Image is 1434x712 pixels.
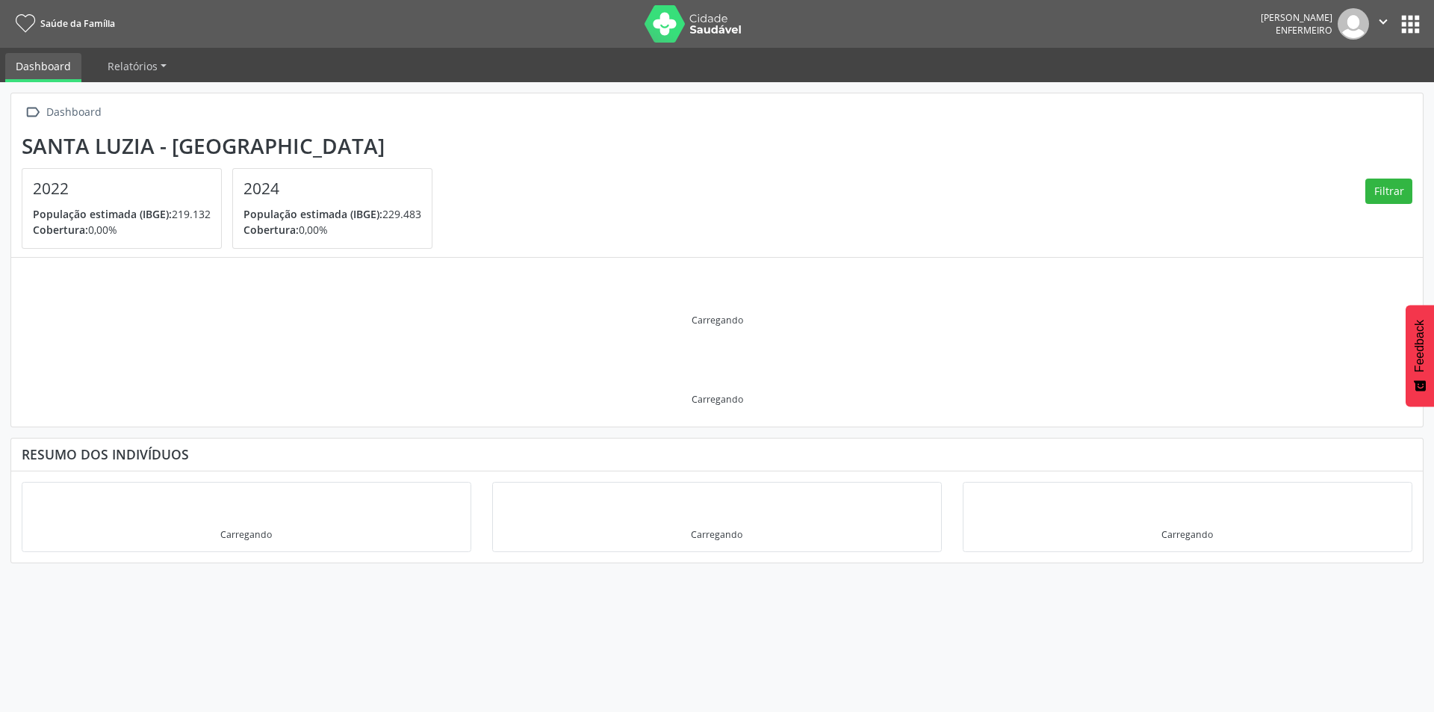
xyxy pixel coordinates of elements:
[22,446,1412,462] div: Resumo dos indivíduos
[33,179,211,198] h4: 2022
[1276,24,1332,37] span: Enfermeiro
[43,102,104,123] div: Dashboard
[1375,13,1391,30] i: 
[243,222,421,238] p: 0,00%
[1261,11,1332,24] div: [PERSON_NAME]
[692,314,743,326] div: Carregando
[33,206,211,222] p: 219.132
[243,179,421,198] h4: 2024
[40,17,115,30] span: Saúde da Família
[97,53,177,79] a: Relatórios
[1161,528,1213,541] div: Carregando
[22,102,104,123] a:  Dashboard
[1406,305,1434,406] button: Feedback - Mostrar pesquisa
[1413,320,1427,372] span: Feedback
[1338,8,1369,40] img: img
[220,528,272,541] div: Carregando
[10,11,115,36] a: Saúde da Família
[108,59,158,73] span: Relatórios
[691,528,742,541] div: Carregando
[1365,179,1412,204] button: Filtrar
[243,206,421,222] p: 229.483
[692,393,743,406] div: Carregando
[1397,11,1424,37] button: apps
[33,223,88,237] span: Cobertura:
[22,102,43,123] i: 
[1369,8,1397,40] button: 
[33,222,211,238] p: 0,00%
[243,207,382,221] span: População estimada (IBGE):
[243,223,299,237] span: Cobertura:
[33,207,172,221] span: População estimada (IBGE):
[5,53,81,82] a: Dashboard
[22,134,443,158] div: Santa Luzia - [GEOGRAPHIC_DATA]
